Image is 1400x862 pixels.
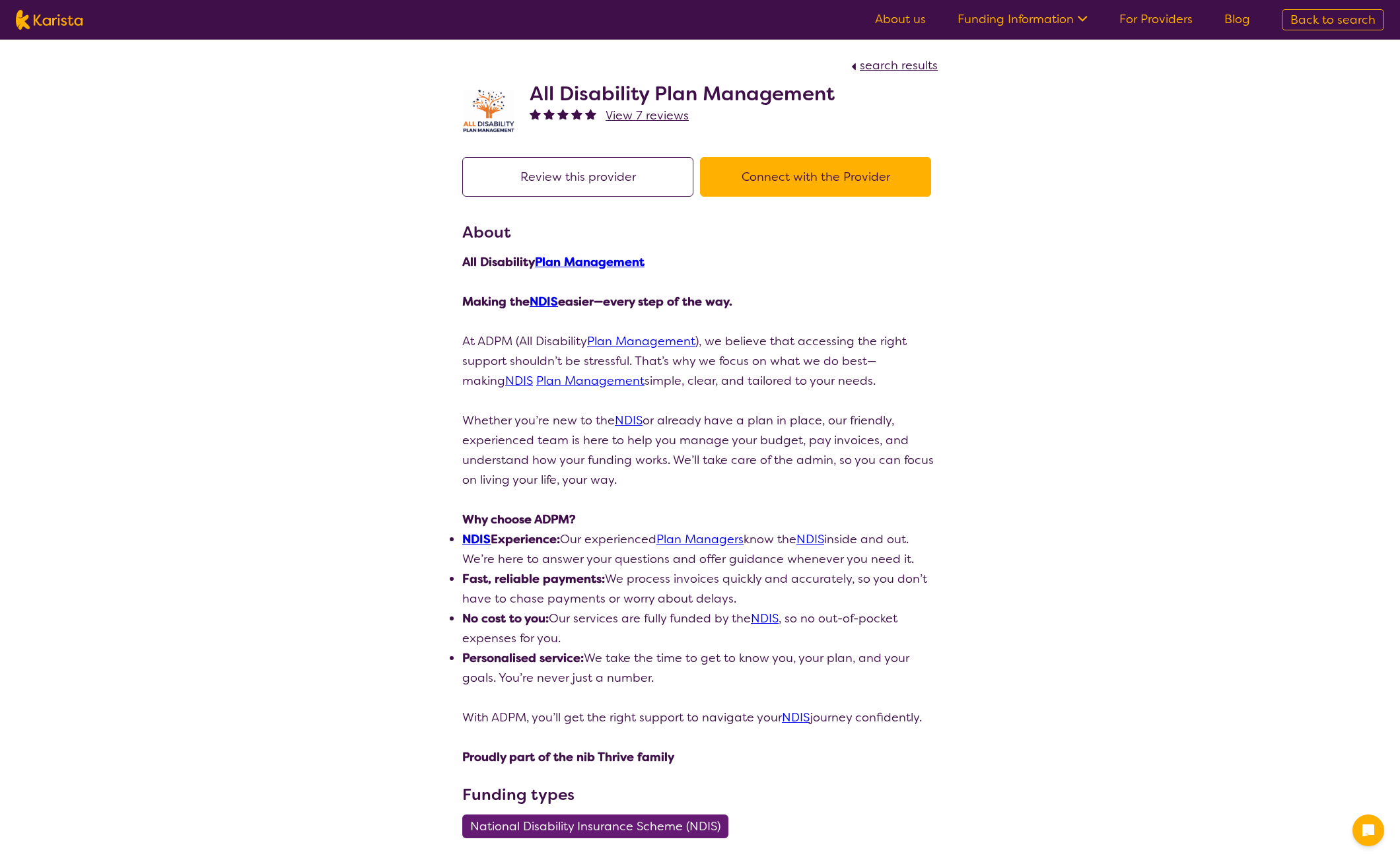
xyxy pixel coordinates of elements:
img: fullstar [530,108,541,119]
a: View 7 reviews [606,106,689,125]
h3: About [462,220,938,244]
button: Connect with the Provider [700,157,931,197]
p: With ADPM, you’ll get the right support to navigate your journey confidently. [462,708,938,727]
h3: Funding types [462,783,938,807]
a: Back to search [1282,9,1384,30]
a: Plan Management [536,373,645,389]
span: search results [860,57,938,73]
img: fullstar [543,108,555,119]
button: Review this provider [462,157,693,197]
a: NDIS [782,710,810,725]
li: We take the time to get to know you, your plan, and your goals. You’re never just a number. [462,648,938,688]
strong: Personalised service: [462,650,584,666]
strong: Why choose ADPM? [462,512,576,527]
a: NDIS [505,373,533,389]
a: Plan Management [587,333,695,349]
strong: Experience: [462,531,560,547]
a: Blog [1224,11,1250,27]
img: at5vqv0lot2lggohlylh.jpg [462,86,515,137]
li: We process invoices quickly and accurately, so you don’t have to chase payments or worry about de... [462,569,938,609]
span: Back to search [1290,12,1376,28]
li: Our experienced know the inside and out. We’re here to answer your questions and offer guidance w... [462,529,938,569]
a: Plan Managers [656,531,744,547]
a: Plan Management [535,254,645,270]
span: National Disability Insurance Scheme (NDIS) [470,814,720,838]
a: NDIS [615,413,643,428]
strong: Proudly part of the nib Thrive family [462,749,674,765]
img: fullstar [557,108,569,119]
p: At ADPM (All Disability ), we believe that accessing the right support shouldn’t be stressful. Th... [462,331,938,391]
span: View 7 reviews [606,108,689,123]
p: Whether you’re new to the or already have a plan in place, our friendly, experienced team is here... [462,411,938,490]
img: fullstar [585,108,596,119]
a: About us [875,11,926,27]
strong: All Disability [462,254,645,270]
a: Funding Information [958,11,1088,27]
strong: Fast, reliable payments: [462,571,605,587]
li: Our services are fully funded by the , so no out-of-pocket expenses for you. [462,609,938,648]
img: Karista logo [16,10,83,30]
a: NDIS [530,294,558,310]
a: For Providers [1119,11,1193,27]
a: National Disability Insurance Scheme (NDIS) [462,818,736,834]
a: Connect with the Provider [700,169,938,185]
h2: All Disability Plan Management [530,82,835,106]
a: search results [848,57,938,73]
a: NDIS [796,531,824,547]
a: NDIS [751,611,779,626]
a: Review this provider [462,169,700,185]
strong: No cost to you: [462,611,549,626]
a: NDIS [462,531,491,547]
strong: Making the easier—every step of the way. [462,294,732,310]
img: fullstar [571,108,582,119]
